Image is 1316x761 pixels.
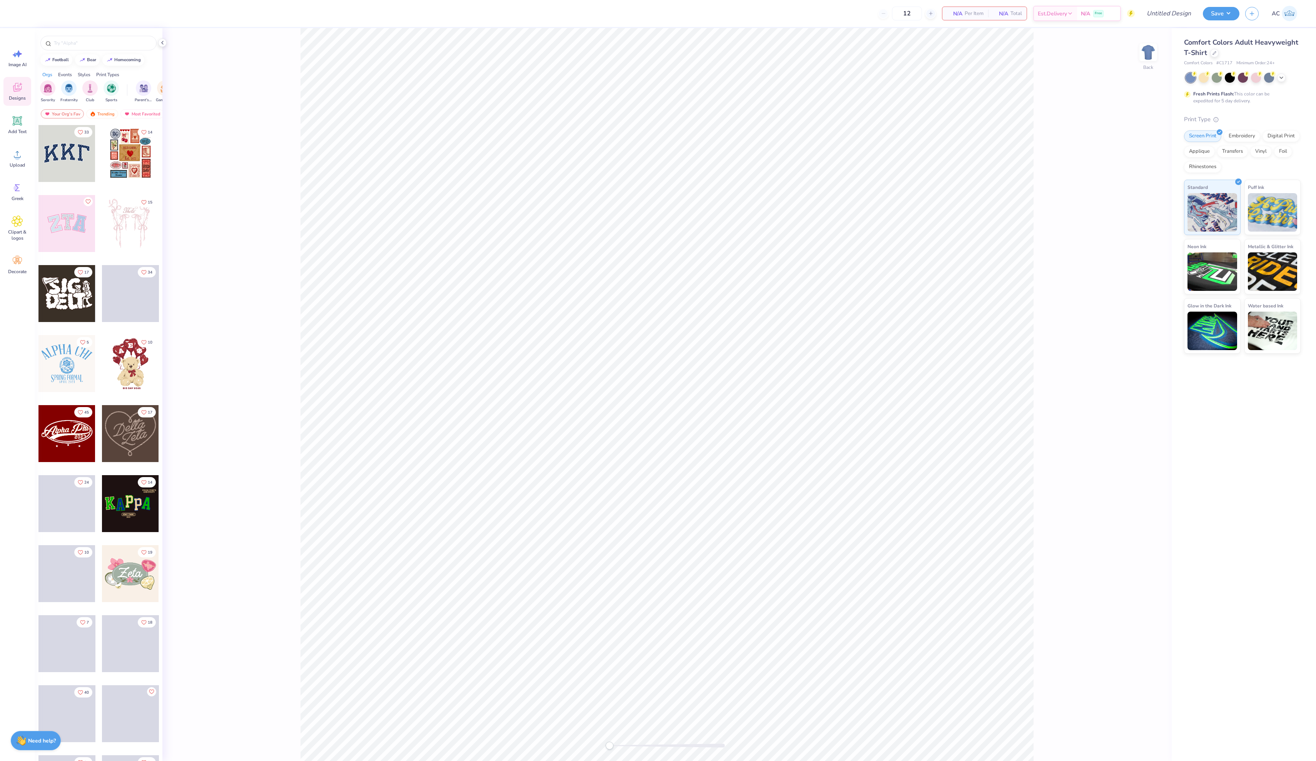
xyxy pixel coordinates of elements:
[1187,252,1237,291] img: Neon Ink
[79,58,85,62] img: trend_line.gif
[120,109,164,118] div: Most Favorited
[86,84,94,93] img: Club Image
[1236,60,1275,67] span: Minimum Order: 24 +
[1248,252,1298,291] img: Metallic & Glitter Ink
[1187,242,1206,250] span: Neon Ink
[947,10,962,18] span: N/A
[53,39,152,47] input: Try "Alpha"
[156,80,174,103] div: filter for Game Day
[1095,11,1102,16] span: Free
[1282,6,1297,21] img: Ava Campbell
[1187,302,1231,310] span: Glow in the Dark Ink
[147,687,156,696] button: Like
[148,130,152,134] span: 14
[86,97,94,103] span: Club
[28,737,56,744] strong: Need help?
[1274,146,1292,157] div: Foil
[138,267,156,277] button: Like
[1010,10,1022,18] span: Total
[148,200,152,204] span: 15
[77,617,92,627] button: Like
[43,84,52,93] img: Sorority Image
[138,197,156,207] button: Like
[1184,161,1221,173] div: Rhinestones
[8,269,27,275] span: Decorate
[75,54,100,66] button: bear
[40,80,55,103] div: filter for Sorority
[135,80,152,103] button: filter button
[87,58,96,62] div: bear
[1263,130,1300,142] div: Digital Print
[1248,183,1264,191] span: Puff Ink
[107,58,113,62] img: trend_line.gif
[1184,115,1301,124] div: Print Type
[606,742,613,749] div: Accessibility label
[84,481,89,484] span: 24
[74,547,92,557] button: Like
[1248,242,1293,250] span: Metallic & Glitter Ink
[138,547,156,557] button: Like
[139,84,148,93] img: Parent's Weekend Image
[138,477,156,487] button: Like
[41,97,55,103] span: Sorority
[87,621,89,624] span: 7
[60,80,78,103] button: filter button
[1141,6,1197,21] input: Untitled Design
[1250,146,1272,157] div: Vinyl
[993,10,1008,18] span: N/A
[1038,10,1067,18] span: Est. Delivery
[1187,312,1237,350] img: Glow in the Dark Ink
[45,58,51,62] img: trend_line.gif
[1187,193,1237,232] img: Standard
[160,84,169,93] img: Game Day Image
[156,97,174,103] span: Game Day
[78,71,90,78] div: Styles
[42,71,52,78] div: Orgs
[1141,45,1156,60] img: Back
[1248,302,1283,310] span: Water based Ink
[74,477,92,487] button: Like
[148,340,152,344] span: 10
[148,481,152,484] span: 14
[1187,183,1208,191] span: Standard
[138,617,156,627] button: Like
[60,97,78,103] span: Fraternity
[82,80,98,103] button: filter button
[8,129,27,135] span: Add Text
[1248,193,1298,232] img: Puff Ink
[1081,10,1090,18] span: N/A
[74,407,92,417] button: Like
[84,270,89,274] span: 17
[148,621,152,624] span: 18
[105,97,117,103] span: Sports
[84,691,89,694] span: 40
[86,109,118,118] div: Trending
[1184,130,1221,142] div: Screen Print
[135,80,152,103] div: filter for Parent's Weekend
[892,7,922,20] input: – –
[1193,91,1234,97] strong: Fresh Prints Flash:
[138,127,156,137] button: Like
[1143,64,1153,71] div: Back
[1184,146,1215,157] div: Applique
[9,95,26,101] span: Designs
[148,270,152,274] span: 34
[10,162,25,168] span: Upload
[52,58,69,62] div: football
[1224,130,1260,142] div: Embroidery
[104,80,119,103] div: filter for Sports
[1248,312,1298,350] img: Water based Ink
[138,337,156,347] button: Like
[102,54,144,66] button: homecoming
[1184,38,1298,57] span: Comfort Colors Adult Heavyweight T-Shirt
[104,80,119,103] button: filter button
[65,84,73,93] img: Fraternity Image
[74,267,92,277] button: Like
[1272,9,1280,18] span: AC
[44,111,50,117] img: most_fav.gif
[107,84,116,93] img: Sports Image
[124,111,130,117] img: most_fav.gif
[84,197,93,206] button: Like
[8,62,27,68] span: Image AI
[87,340,89,344] span: 5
